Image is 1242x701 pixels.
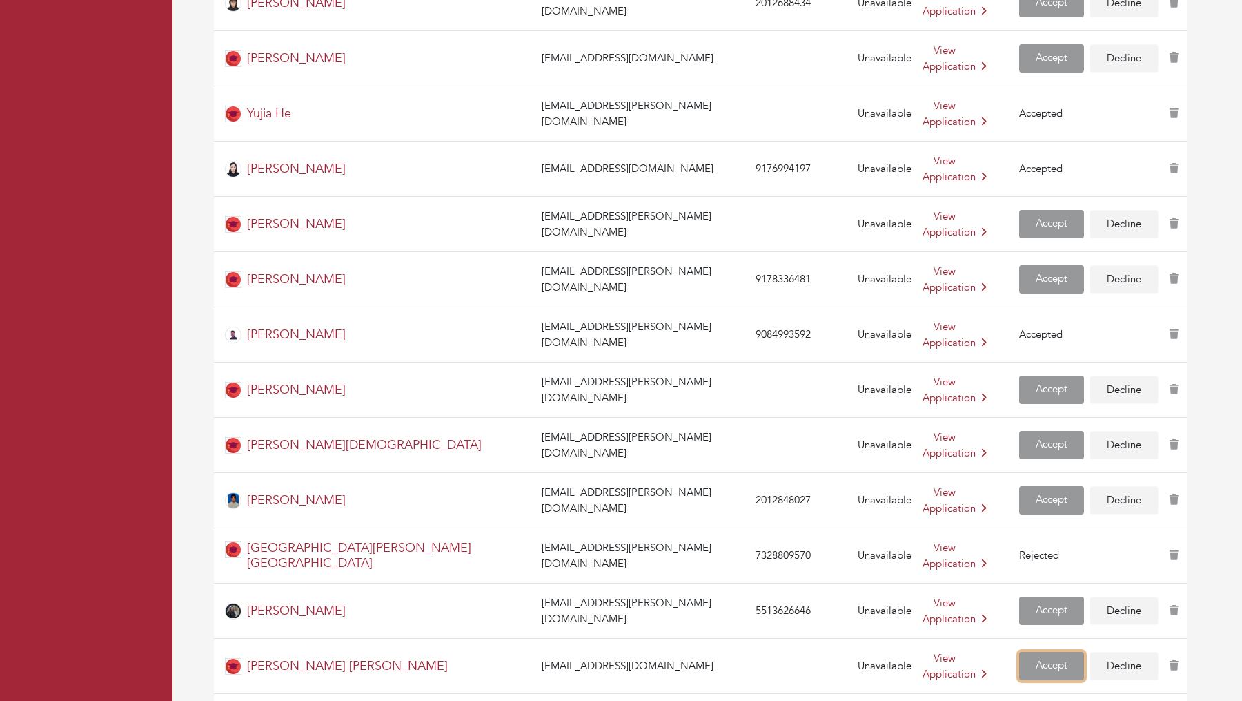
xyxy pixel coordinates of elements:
[536,86,750,142] td: [EMAIL_ADDRESS][PERSON_NAME][DOMAIN_NAME]
[1090,652,1159,680] a: Decline
[852,584,917,639] td: Unavailable
[852,197,917,252] td: Unavailable
[923,209,987,239] a: View Application
[247,492,346,509] a: [PERSON_NAME]
[1019,431,1084,459] a: Accept
[247,50,346,67] a: [PERSON_NAME]
[923,651,987,681] a: View Application
[536,363,750,418] td: [EMAIL_ADDRESS][PERSON_NAME][DOMAIN_NAME]
[923,265,987,294] a: View Application
[225,216,241,233] img: Student-Icon-6b6867cbad302adf8029cb3ecf392088beec6a544309a027beb5b4b4576828a8.png
[1019,265,1084,294] a: Accept
[225,492,241,509] img: passport%20size%20photo_page-0001_11zon.jpg
[536,307,750,363] td: [EMAIL_ADDRESS][PERSON_NAME][DOMAIN_NAME]
[1014,307,1164,363] td: Accepted
[247,326,346,343] a: [PERSON_NAME]
[1014,142,1164,197] td: Accepted
[852,31,917,86] td: Unavailable
[750,473,852,528] td: 2012848027
[1090,486,1159,515] a: Decline
[1019,44,1084,73] a: Accept
[225,50,241,67] img: Student-Icon-6b6867cbad302adf8029cb3ecf392088beec6a544309a027beb5b4b4576828a8.png
[536,418,750,473] td: [EMAIL_ADDRESS][PERSON_NAME][DOMAIN_NAME]
[1090,597,1159,625] a: Decline
[923,541,987,570] a: View Application
[852,86,917,142] td: Unavailable
[852,418,917,473] td: Unavailable
[1090,431,1159,459] a: Decline
[225,271,241,288] img: Student-Icon-6b6867cbad302adf8029cb3ecf392088beec6a544309a027beb5b4b4576828a8.png
[750,584,852,639] td: 5513626646
[852,142,917,197] td: Unavailable
[225,658,241,675] img: Student-Icon-6b6867cbad302adf8029cb3ecf392088beec6a544309a027beb5b4b4576828a8.png
[852,307,917,363] td: Unavailable
[225,603,241,620] img: Screenshot%202025-08-08%20173553.png
[1090,376,1159,404] a: Decline
[923,596,987,626] a: View Application
[750,142,852,197] td: 9176994197
[1019,210,1084,238] a: Accept
[1014,528,1164,584] td: Rejected
[247,602,346,620] a: [PERSON_NAME]
[923,44,987,73] a: View Application
[923,486,987,515] a: View Application
[225,382,241,398] img: Student-Icon-6b6867cbad302adf8029cb3ecf392088beec6a544309a027beb5b4b4576828a8.png
[1019,376,1084,404] a: Accept
[1090,265,1159,294] a: Decline
[225,437,241,454] img: Student-Icon-6b6867cbad302adf8029cb3ecf392088beec6a544309a027beb5b4b4576828a8.png
[923,99,987,128] a: View Application
[750,307,852,363] td: 9084993592
[1019,652,1084,680] a: Accept
[1090,210,1159,238] a: Decline
[536,584,750,639] td: [EMAIL_ADDRESS][PERSON_NAME][DOMAIN_NAME]
[923,154,987,184] a: View Application
[536,639,750,694] td: [EMAIL_ADDRESS][DOMAIN_NAME]
[536,528,750,584] td: [EMAIL_ADDRESS][PERSON_NAME][DOMAIN_NAME]
[225,106,241,122] img: Student-Icon-6b6867cbad302adf8029cb3ecf392088beec6a544309a027beb5b4b4576828a8.png
[852,528,917,584] td: Unavailable
[852,363,917,418] td: Unavailable
[852,252,917,307] td: Unavailable
[225,327,241,343] img: Stevens%20Pic%20(2).png
[247,215,346,233] a: [PERSON_NAME]
[1019,597,1084,625] a: Accept
[247,271,346,288] a: [PERSON_NAME]
[247,381,346,398] a: [PERSON_NAME]
[536,142,750,197] td: [EMAIL_ADDRESS][DOMAIN_NAME]
[923,430,987,460] a: View Application
[247,160,346,177] a: [PERSON_NAME]
[536,473,750,528] td: [EMAIL_ADDRESS][PERSON_NAME][DOMAIN_NAME]
[225,161,241,177] img: IMG_4701.JPG
[923,375,987,405] a: View Application
[247,105,291,122] a: Yujia He
[852,473,917,528] td: Unavailable
[536,31,750,86] td: [EMAIL_ADDRESS][DOMAIN_NAME]
[247,539,471,572] a: [GEOGRAPHIC_DATA][PERSON_NAME][GEOGRAPHIC_DATA]
[750,252,852,307] td: 9178336481
[750,528,852,584] td: 7328809570
[247,657,448,675] a: [PERSON_NAME] [PERSON_NAME]
[852,639,917,694] td: Unavailable
[1090,44,1159,73] a: Decline
[923,320,987,349] a: View Application
[536,252,750,307] td: [EMAIL_ADDRESS][PERSON_NAME][DOMAIN_NAME]
[225,541,241,558] img: Student-Icon-6b6867cbad302adf8029cb3ecf392088beec6a544309a027beb5b4b4576828a8.png
[1019,486,1084,515] a: Accept
[1014,86,1164,142] td: Accepted
[536,197,750,252] td: [EMAIL_ADDRESS][PERSON_NAME][DOMAIN_NAME]
[247,436,482,454] a: [PERSON_NAME][DEMOGRAPHIC_DATA]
